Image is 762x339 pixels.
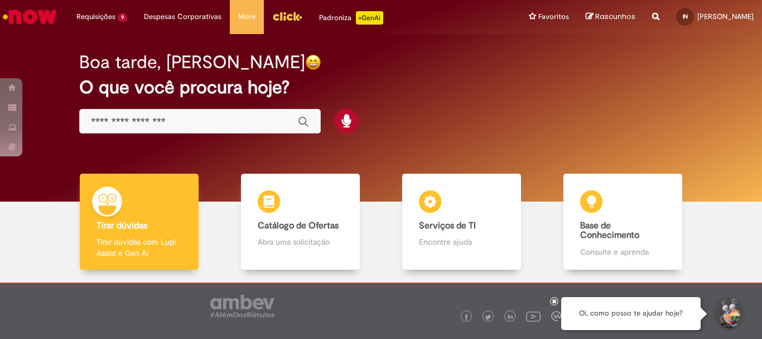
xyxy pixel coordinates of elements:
button: Iniciar Conversa de Suporte [712,297,745,331]
p: Encontre ajuda [419,236,504,247]
h2: O que você procura hoje? [79,78,683,97]
span: [PERSON_NAME] [697,12,754,21]
img: logo_footer_workplace.png [551,311,561,321]
img: logo_footer_linkedin.png [508,314,513,321]
p: Consulte e aprenda [580,246,665,257]
img: ServiceNow [1,6,59,28]
span: Despesas Corporativas [144,11,221,22]
img: logo_footer_youtube.png [526,309,541,323]
a: Tirar dúvidas Tirar dúvidas com Lupi Assist e Gen Ai [59,174,220,270]
b: Base de Conhecimento [580,220,639,241]
a: Base de Conhecimento Consulte e aprenda [542,174,703,270]
img: click_logo_yellow_360x200.png [272,8,302,25]
span: Favoritos [538,11,569,22]
img: happy-face.png [305,54,321,70]
a: Rascunhos [586,12,635,22]
a: Catálogo de Ofertas Abra uma solicitação [220,174,381,270]
div: Padroniza [319,11,383,25]
h2: Boa tarde, [PERSON_NAME] [79,52,305,72]
div: Oi, como posso te ajudar hoje? [561,297,701,330]
a: Serviços de TI Encontre ajuda [381,174,542,270]
p: Tirar dúvidas com Lupi Assist e Gen Ai [97,236,181,259]
span: 9 [118,13,127,22]
b: Serviços de TI [419,220,476,231]
span: IN [683,13,688,20]
img: logo_footer_facebook.png [464,314,469,320]
p: +GenAi [356,11,383,25]
img: logo_footer_twitter.png [485,314,491,320]
span: Rascunhos [595,11,635,22]
p: Abra uma solicitação [258,236,343,247]
b: Catálogo de Ofertas [258,220,339,231]
b: Tirar dúvidas [97,220,147,231]
span: More [238,11,255,22]
span: Requisições [76,11,115,22]
img: logo_footer_ambev_rotulo_gray.png [210,295,274,317]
